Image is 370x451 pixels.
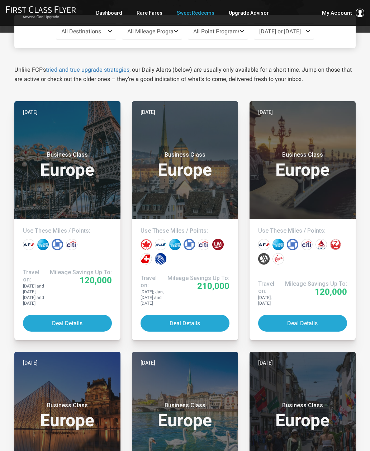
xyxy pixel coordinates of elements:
div: Virgin Atlantic miles [272,253,284,265]
h3: Europe [141,151,229,179]
div: Chase points [52,239,63,250]
span: [DATE] or [DATE] [259,28,301,35]
h4: Use These Miles / Points: [141,227,229,234]
img: First Class Flyer [6,6,76,13]
time: [DATE] [141,359,155,367]
div: Citi points [301,239,313,250]
h3: Europe [141,402,229,429]
div: Marriott points [258,253,270,265]
div: Chase points [287,239,298,250]
small: Business Class [27,402,107,409]
div: Amex points [272,239,284,250]
div: Chase points [184,239,195,250]
a: [DATE]Business ClassEuropeUse These Miles / Points:Travel on:[DATE]; Jan, [DATE] and [DATE]Mileag... [132,101,238,340]
h3: Europe [258,402,347,429]
button: Deal Details [23,315,112,332]
small: Anyone Can Upgrade [6,15,76,20]
time: [DATE] [258,359,273,367]
small: Business Class [27,151,107,158]
p: Unlike FCF’s , our Daily Alerts (below) are usually only available for a short time. Jump on thos... [14,65,356,84]
button: Deal Details [258,315,347,332]
a: Upgrade Advisor [229,6,269,19]
a: Dashboard [96,6,122,19]
time: [DATE] [258,108,273,116]
div: Japan miles [330,239,341,250]
div: All Nippon miles [155,239,166,250]
div: Amex points [37,239,49,250]
div: Air France miles [23,239,34,250]
h3: Europe [23,402,112,429]
span: All Mileage Programs [127,28,181,35]
small: Business Class [145,151,225,158]
small: Business Class [262,151,342,158]
h4: Use These Miles / Points: [23,227,112,234]
a: [DATE]Business ClassEuropeUse These Miles / Points:Travel on:[DATE] and [DATE]; [DATE] and [DATE]... [14,101,120,340]
button: My Account [322,9,364,17]
h3: Europe [23,151,112,179]
span: All Point Programs [193,28,241,35]
div: Citi points [66,239,77,250]
button: Deal Details [141,315,229,332]
h3: Europe [258,151,347,179]
div: Delta miles [316,239,327,250]
span: All Destinations [61,28,101,35]
small: Business Class [145,402,225,409]
div: Citi points [198,239,209,250]
a: [DATE]Business ClassEuropeUse These Miles / Points:Travel on:[DATE]; [DATE]Mileage Savings Up To:... [250,101,356,340]
span: My Account [322,9,352,17]
a: Rare Fares [137,6,162,19]
h4: Use These Miles / Points: [258,227,347,234]
small: Business Class [262,402,342,409]
a: First Class FlyerAnyone Can Upgrade [6,6,76,20]
time: [DATE] [23,108,38,116]
div: Air France miles [258,239,270,250]
div: Air Canada miles [141,239,152,250]
time: [DATE] [141,108,155,116]
a: Sweet Redeems [177,6,214,19]
div: Amex points [169,239,181,250]
a: tried and true upgrade strategies [46,66,129,73]
div: United miles [155,253,166,265]
div: LifeMiles [212,239,224,250]
div: Swiss miles [141,253,152,265]
time: [DATE] [23,359,38,367]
